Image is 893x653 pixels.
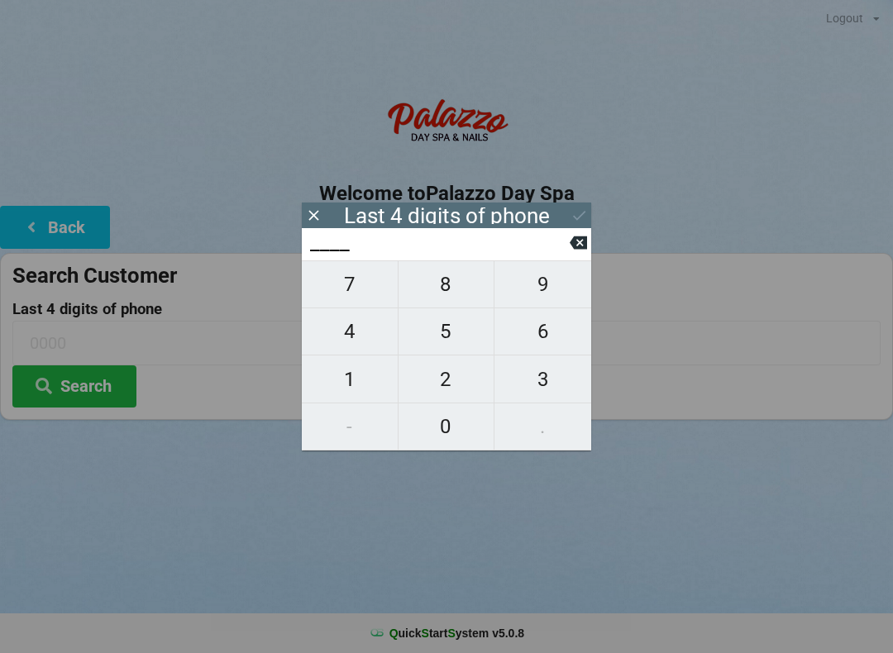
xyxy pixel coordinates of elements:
span: 7 [302,267,398,302]
button: 5 [399,308,495,355]
button: 8 [399,260,495,308]
button: 6 [494,308,591,355]
button: 0 [399,403,495,450]
span: 4 [302,314,398,349]
span: 6 [494,314,591,349]
button: 4 [302,308,399,355]
span: 9 [494,267,591,302]
span: 0 [399,409,494,444]
span: 2 [399,362,494,397]
span: 1 [302,362,398,397]
div: Last 4 digits of phone [344,207,550,224]
button: 9 [494,260,591,308]
button: 3 [494,355,591,403]
button: 7 [302,260,399,308]
span: 5 [399,314,494,349]
button: 1 [302,355,399,403]
span: 3 [494,362,591,397]
button: 2 [399,355,495,403]
span: 8 [399,267,494,302]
